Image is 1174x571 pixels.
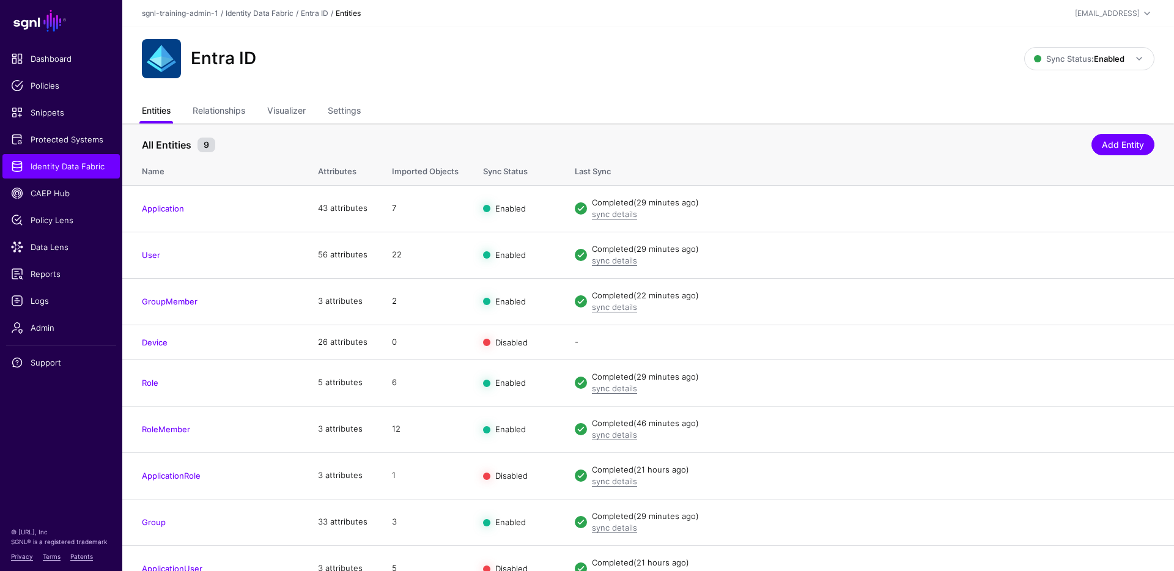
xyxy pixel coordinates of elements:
[592,383,637,393] a: sync details
[495,297,526,306] span: Enabled
[193,100,245,123] a: Relationships
[142,9,218,18] a: sgnl-training-admin-1
[380,406,471,452] td: 12
[380,452,471,499] td: 1
[306,185,380,232] td: 43 attributes
[575,337,578,347] app-datasources-item-entities-syncstatus: -
[592,371,1154,383] div: Completed (29 minutes ago)
[380,232,471,278] td: 22
[2,208,120,232] a: Policy Lens
[11,537,111,547] p: SGNL® is a registered trademark
[563,153,1174,185] th: Last Sync
[218,8,226,19] div: /
[592,256,637,265] a: sync details
[2,127,120,152] a: Protected Systems
[2,154,120,179] a: Identity Data Fabric
[142,39,181,78] img: svg+xml;base64,PHN2ZyB3aWR0aD0iNjQiIGhlaWdodD0iNjQiIHZpZXdCb3g9IjAgMCA2NCA2NCIgZmlsbD0ibm9uZSIgeG...
[11,527,111,537] p: © [URL], Inc
[198,138,215,152] small: 9
[306,232,380,278] td: 56 attributes
[592,290,1154,302] div: Completed (22 minutes ago)
[495,250,526,260] span: Enabled
[495,471,528,481] span: Disabled
[267,100,306,123] a: Visualizer
[306,499,380,545] td: 33 attributes
[11,79,111,92] span: Policies
[592,430,637,440] a: sync details
[592,510,1154,523] div: Completed (29 minutes ago)
[2,235,120,259] a: Data Lens
[495,378,526,388] span: Enabled
[11,106,111,119] span: Snippets
[306,452,380,499] td: 3 attributes
[306,153,380,185] th: Attributes
[142,204,184,213] a: Application
[495,517,526,527] span: Enabled
[380,499,471,545] td: 3
[11,268,111,280] span: Reports
[142,378,158,388] a: Role
[142,337,168,347] a: Device
[11,187,111,199] span: CAEP Hub
[142,517,166,527] a: Group
[2,100,120,125] a: Snippets
[142,297,198,306] a: GroupMember
[11,241,111,253] span: Data Lens
[471,153,563,185] th: Sync Status
[380,153,471,185] th: Imported Objects
[1075,8,1140,19] div: [EMAIL_ADDRESS]
[70,553,93,560] a: Patents
[306,278,380,325] td: 3 attributes
[1091,134,1154,155] a: Add Entity
[11,214,111,226] span: Policy Lens
[592,243,1154,256] div: Completed (29 minutes ago)
[495,204,526,213] span: Enabled
[306,359,380,406] td: 5 attributes
[122,153,306,185] th: Name
[11,295,111,307] span: Logs
[2,181,120,205] a: CAEP Hub
[11,322,111,334] span: Admin
[380,359,471,406] td: 6
[11,160,111,172] span: Identity Data Fabric
[328,100,361,123] a: Settings
[2,73,120,98] a: Policies
[592,557,1154,569] div: Completed (21 hours ago)
[592,464,1154,476] div: Completed (21 hours ago)
[293,8,301,19] div: /
[328,8,336,19] div: /
[592,523,637,532] a: sync details
[2,262,120,286] a: Reports
[1094,54,1124,64] strong: Enabled
[43,553,61,560] a: Terms
[1034,54,1124,64] span: Sync Status:
[226,9,293,18] a: Identity Data Fabric
[380,278,471,325] td: 2
[592,209,637,219] a: sync details
[301,9,328,18] a: Entra ID
[380,325,471,359] td: 0
[2,46,120,71] a: Dashboard
[592,418,1154,430] div: Completed (46 minutes ago)
[142,424,190,434] a: RoleMember
[306,406,380,452] td: 3 attributes
[2,289,120,313] a: Logs
[380,185,471,232] td: 7
[2,315,120,340] a: Admin
[11,133,111,146] span: Protected Systems
[7,7,115,34] a: SGNL
[495,424,526,434] span: Enabled
[142,100,171,123] a: Entities
[142,471,201,481] a: ApplicationRole
[142,250,160,260] a: User
[336,9,361,18] strong: Entities
[11,356,111,369] span: Support
[139,138,194,152] span: All Entities
[11,53,111,65] span: Dashboard
[592,302,637,312] a: sync details
[592,197,1154,209] div: Completed (29 minutes ago)
[306,325,380,359] td: 26 attributes
[592,476,637,486] a: sync details
[495,337,528,347] span: Disabled
[11,553,33,560] a: Privacy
